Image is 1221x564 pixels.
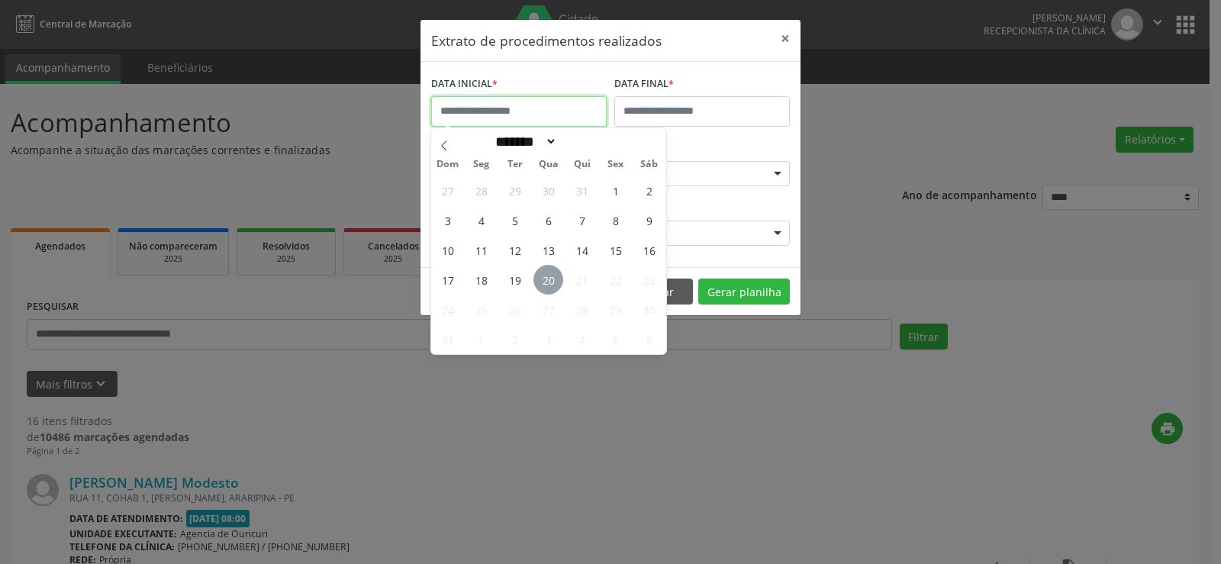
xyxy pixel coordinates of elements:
[601,324,630,354] span: Setembro 5, 2025
[500,265,530,295] span: Agosto 19, 2025
[433,295,462,324] span: Agosto 24, 2025
[490,134,557,150] select: Month
[466,176,496,205] span: Julho 28, 2025
[698,279,790,305] button: Gerar planilha
[466,205,496,235] span: Agosto 4, 2025
[567,176,597,205] span: Julho 31, 2025
[634,205,664,235] span: Agosto 9, 2025
[533,235,563,265] span: Agosto 13, 2025
[533,205,563,235] span: Agosto 6, 2025
[601,176,630,205] span: Agosto 1, 2025
[533,324,563,354] span: Setembro 3, 2025
[567,205,597,235] span: Agosto 7, 2025
[567,265,597,295] span: Agosto 21, 2025
[634,295,664,324] span: Agosto 30, 2025
[633,160,666,169] span: Sáb
[466,324,496,354] span: Setembro 1, 2025
[465,160,498,169] span: Seg
[500,205,530,235] span: Agosto 5, 2025
[634,265,664,295] span: Agosto 23, 2025
[431,31,662,50] h5: Extrato de procedimentos realizados
[614,73,674,96] label: DATA FINAL
[433,176,462,205] span: Julho 27, 2025
[770,20,801,57] button: Close
[634,235,664,265] span: Agosto 16, 2025
[532,160,565,169] span: Qua
[533,295,563,324] span: Agosto 27, 2025
[433,324,462,354] span: Agosto 31, 2025
[500,176,530,205] span: Julho 29, 2025
[599,160,633,169] span: Sex
[601,205,630,235] span: Agosto 8, 2025
[433,235,462,265] span: Agosto 10, 2025
[500,235,530,265] span: Agosto 12, 2025
[601,235,630,265] span: Agosto 15, 2025
[634,176,664,205] span: Agosto 2, 2025
[567,324,597,354] span: Setembro 4, 2025
[466,235,496,265] span: Agosto 11, 2025
[431,73,498,96] label: DATA INICIAL
[500,324,530,354] span: Setembro 2, 2025
[433,265,462,295] span: Agosto 17, 2025
[466,265,496,295] span: Agosto 18, 2025
[533,176,563,205] span: Julho 30, 2025
[500,295,530,324] span: Agosto 26, 2025
[431,160,465,169] span: Dom
[433,205,462,235] span: Agosto 3, 2025
[557,134,607,150] input: Year
[634,324,664,354] span: Setembro 6, 2025
[565,160,599,169] span: Qui
[601,265,630,295] span: Agosto 22, 2025
[533,265,563,295] span: Agosto 20, 2025
[567,295,597,324] span: Agosto 28, 2025
[498,160,532,169] span: Ter
[466,295,496,324] span: Agosto 25, 2025
[601,295,630,324] span: Agosto 29, 2025
[567,235,597,265] span: Agosto 14, 2025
